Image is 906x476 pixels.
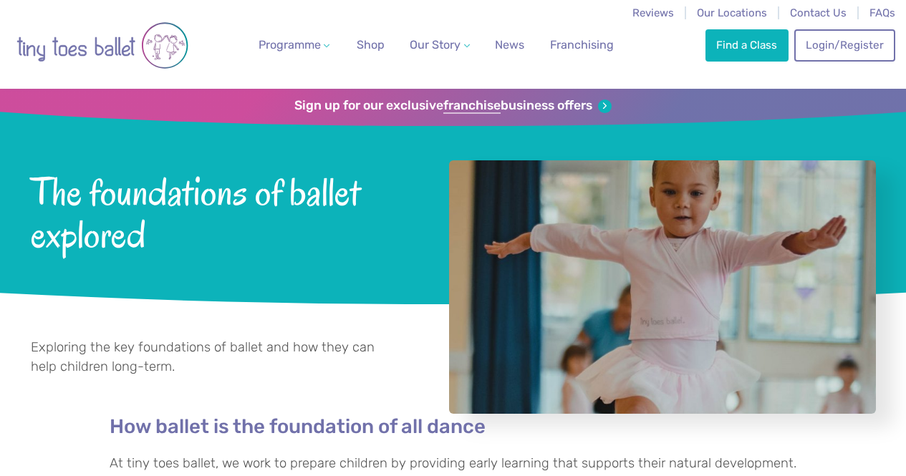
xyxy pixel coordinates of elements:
a: FAQs [869,6,895,19]
a: Our Story [404,31,476,59]
a: Shop [351,31,390,59]
a: Find a Class [705,29,789,61]
span: Our Story [410,38,461,52]
p: Exploring the key foundations of ballet and how they can help children long-term. [31,338,386,377]
a: Reviews [632,6,674,19]
span: The foundations of ballet explored [31,167,411,255]
img: tiny toes ballet [16,9,188,82]
a: Login/Register [794,29,895,61]
a: Sign up for our exclusivefranchisebusiness offers [294,98,612,114]
strong: franchise [443,98,501,114]
a: Our Locations [697,6,767,19]
a: News [489,31,530,59]
span: News [495,38,524,52]
p: At tiny toes ballet, we work to prepare children by providing early learning that supports their ... [110,454,797,474]
a: Programme [253,31,336,59]
a: Contact Us [790,6,847,19]
h2: How ballet is the foundation of all dance [110,414,797,439]
span: Programme [259,38,321,52]
span: Franchising [550,38,614,52]
span: Shop [357,38,385,52]
a: Franchising [544,31,620,59]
